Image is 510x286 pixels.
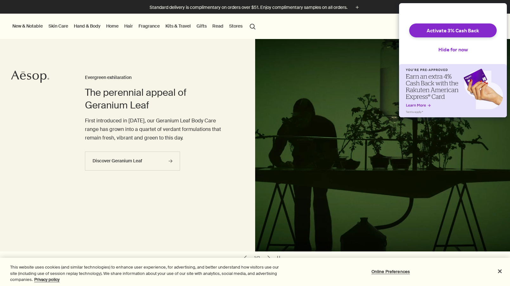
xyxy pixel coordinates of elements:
[164,22,192,30] a: Kits & Travel
[85,86,229,112] h2: The perennial appeal of Geranium Leaf
[11,70,49,85] a: Aesop
[241,253,250,262] button: previous slide
[11,70,49,83] svg: Aesop
[85,74,229,81] h3: Evergreen exhilaration
[247,20,258,32] button: Open search
[274,253,283,262] button: pause
[11,22,44,30] button: New & Notable
[371,265,410,278] button: Online Preferences, Opens the preference center dialog
[137,22,161,30] a: Fragrance
[34,277,60,282] a: More information about your privacy, opens in a new tab
[493,264,507,278] button: Close
[11,14,258,39] nav: primary
[252,255,262,261] div: 1 / 2
[123,22,134,30] a: Hair
[85,116,229,142] p: First introduced in [DATE], our Geranium Leaf Body Care range has grown into a quartet of verdant...
[264,253,273,262] button: next slide
[195,22,208,30] a: Gifts
[105,22,120,30] a: Home
[211,22,225,30] a: Read
[85,152,180,171] a: Discover Geranium Leaf
[10,264,281,283] div: This website uses cookies (and similar technologies) to enhance user experience, for advertising,...
[47,22,69,30] a: Skin Care
[228,22,244,30] button: Stores
[150,4,361,11] button: Standard delivery is complimentary on orders over $51. Enjoy complimentary samples on all orders.
[73,22,102,30] a: Hand & Body
[150,4,347,11] p: Standard delivery is complimentary on orders over $51. Enjoy complimentary samples on all orders.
